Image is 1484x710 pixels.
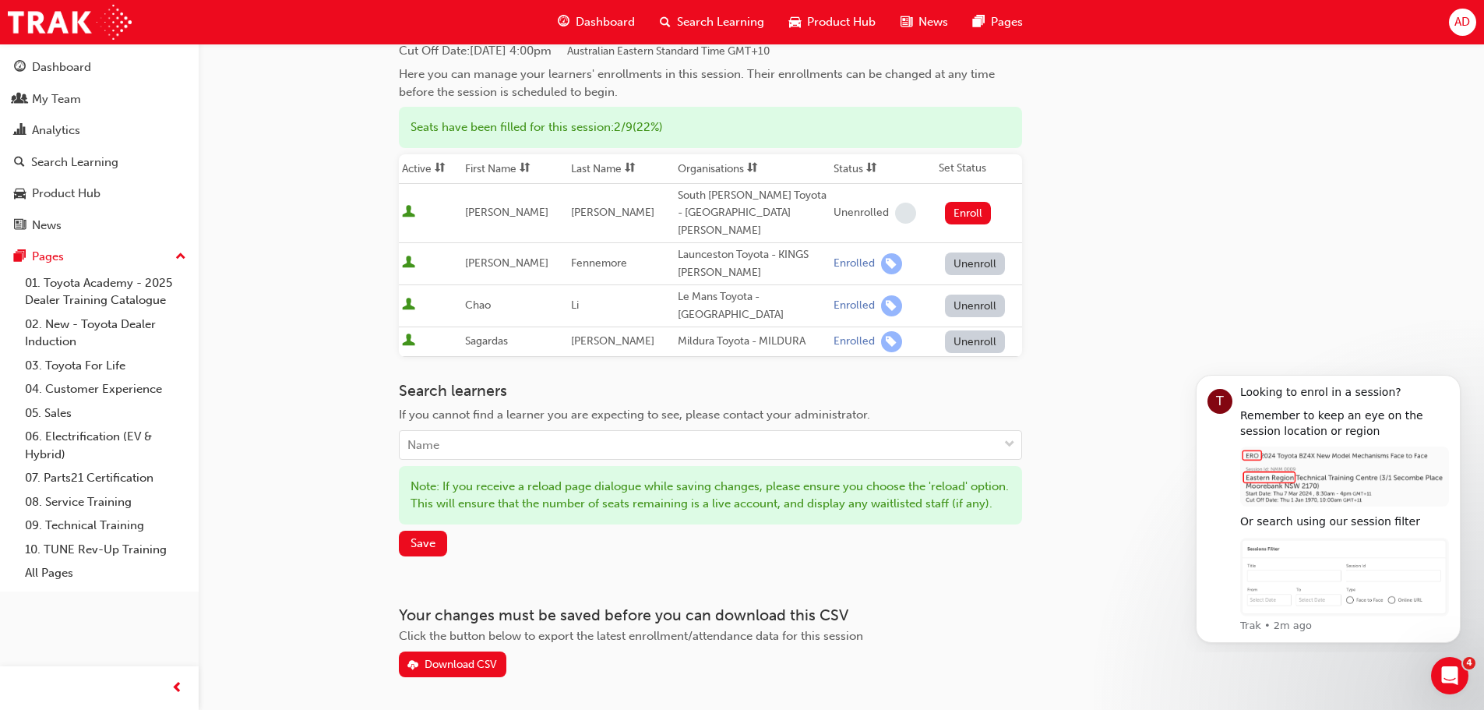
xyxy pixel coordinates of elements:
[834,298,875,313] div: Enrolled
[19,271,192,313] a: 01. Toyota Academy - 2025 Dealer Training Catalogue
[973,12,985,32] span: pages-icon
[881,295,902,316] span: learningRecordVerb_ENROLL-icon
[465,206,548,219] span: [PERSON_NAME]
[881,253,902,274] span: learningRecordVerb_ENROLL-icon
[675,154,830,184] th: Toggle SortBy
[19,313,192,354] a: 02. New - Toyota Dealer Induction
[399,65,1022,101] div: Here you can manage your learners' enrollments in this session. Their enrollments can be changed ...
[402,256,415,271] span: User is active
[961,6,1035,38] a: pages-iconPages
[678,187,827,240] div: South [PERSON_NAME] Toyota - [GEOGRAPHIC_DATA][PERSON_NAME]
[807,13,876,31] span: Product Hub
[465,298,491,312] span: Chao
[399,107,1022,148] div: Seats have been filled for this session : 2 / 9 ( 22% )
[399,606,1022,624] h3: Your changes must be saved before you can download this CSV
[945,330,1006,353] button: Unenroll
[1004,435,1015,455] span: down-icon
[834,256,875,271] div: Enrolled
[830,154,936,184] th: Toggle SortBy
[14,93,26,107] span: people-icon
[14,61,26,75] span: guage-icon
[1431,657,1468,694] iframe: Intercom live chat
[32,58,91,76] div: Dashboard
[19,514,192,538] a: 09. Technical Training
[32,248,64,266] div: Pages
[576,13,635,31] span: Dashboard
[8,5,132,40] img: Trak
[19,354,192,378] a: 03. Toyota For Life
[14,250,26,264] span: pages-icon
[399,652,506,677] button: Download CSV
[545,6,647,38] a: guage-iconDashboard
[32,122,80,140] div: Analytics
[19,538,192,562] a: 10. TUNE Rev-Up Training
[571,334,654,348] span: [PERSON_NAME]
[888,6,961,38] a: news-iconNews
[901,12,912,32] span: news-icon
[834,206,889,221] div: Unenrolled
[945,295,1006,317] button: Unenroll
[6,116,192,145] a: Analytics
[678,246,827,281] div: Launceston Toyota - KINGS [PERSON_NAME]
[19,425,192,466] a: 06. Electrification (EV & Hybrid)
[567,44,770,58] span: Australian Eastern Standard Time GMT+10
[6,211,192,240] a: News
[571,256,627,270] span: Fennemore
[171,679,183,698] span: prev-icon
[1172,361,1484,652] iframe: Intercom notifications message
[647,6,777,38] a: search-iconSearch Learning
[19,490,192,514] a: 08. Service Training
[660,12,671,32] span: search-icon
[465,256,548,270] span: [PERSON_NAME]
[881,331,902,352] span: learningRecordVerb_ENROLL-icon
[425,658,497,671] div: Download CSV
[936,154,1022,184] th: Set Status
[558,12,569,32] span: guage-icon
[1454,13,1470,31] span: AD
[411,536,435,550] span: Save
[520,162,531,175] span: sorting-icon
[32,217,62,235] div: News
[6,85,192,114] a: My Team
[175,247,186,267] span: up-icon
[31,154,118,171] div: Search Learning
[465,334,508,348] span: Sagardas
[399,408,870,422] span: If you cannot find a learner you are expecting to see, please contact your administrator.
[19,561,192,585] a: All Pages
[32,90,81,108] div: My Team
[678,333,827,351] div: Mildura Toyota - MILDURA
[402,298,415,313] span: User is active
[399,466,1022,525] div: Note: If you receive a reload page dialogue while saving changes, please ensure you choose the 'r...
[747,162,758,175] span: sorting-icon
[789,12,801,32] span: car-icon
[918,13,948,31] span: News
[402,334,415,349] span: User is active
[32,185,100,203] div: Product Hub
[6,179,192,208] a: Product Hub
[399,154,462,184] th: Toggle SortBy
[1449,9,1476,36] button: AD
[19,377,192,401] a: 04. Customer Experience
[6,53,192,82] a: Dashboard
[399,629,863,643] span: Click the button below to export the latest enrollment/attendance data for this session
[571,206,654,219] span: [PERSON_NAME]
[407,659,418,673] span: download-icon
[945,253,1006,275] button: Unenroll
[14,187,26,201] span: car-icon
[399,531,447,556] button: Save
[6,50,192,242] button: DashboardMy TeamAnalyticsSearch LearningProduct HubNews
[866,162,877,175] span: sorting-icon
[678,288,827,323] div: Le Mans Toyota - [GEOGRAPHIC_DATA]
[462,154,568,184] th: Toggle SortBy
[399,382,1022,400] h3: Search learners
[14,124,26,138] span: chart-icon
[6,148,192,177] a: Search Learning
[435,162,446,175] span: sorting-icon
